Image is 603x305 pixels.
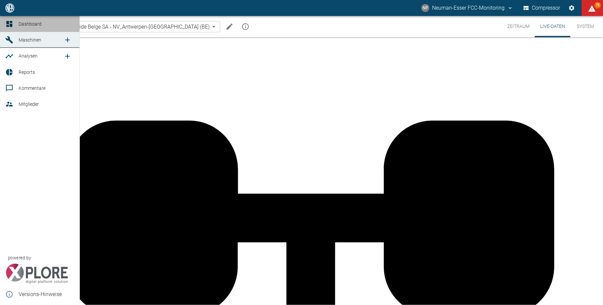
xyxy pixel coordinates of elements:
[502,16,535,37] button: Zeitraum
[594,2,601,9] span: 75
[566,2,578,14] button: Einstellungen
[19,101,39,107] span: Mitglieder
[420,2,514,14] button: fcc-monitoring@neuman-esser.com
[570,16,600,37] button: System
[421,4,429,12] div: NF
[223,20,236,33] button: Machine bearbeiten
[239,20,252,33] button: mission info
[19,85,46,91] span: Kommentare
[19,290,74,298] span: Versions-Hinweise
[522,2,562,14] button: Compressor
[19,37,41,43] span: Maschinen
[61,33,74,47] a: new /machines
[19,70,35,75] span: Reports
[19,53,38,59] span: Analysen
[25,23,210,31] a: 13.0007/1_Air Liquide Belge SA - NV_Antwerpen-[GEOGRAPHIC_DATA] (BE)
[5,264,68,284] img: Xplore Logo
[535,16,570,37] button: Live-Daten
[35,23,210,31] span: 13.0007/1_Air Liquide Belge SA - NV_Antwerpen-[GEOGRAPHIC_DATA] (BE)
[19,21,42,27] span: Dashboard
[8,255,31,261] span: powered by
[61,50,74,63] a: new /analyses/list/0
[5,3,15,12] img: logo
